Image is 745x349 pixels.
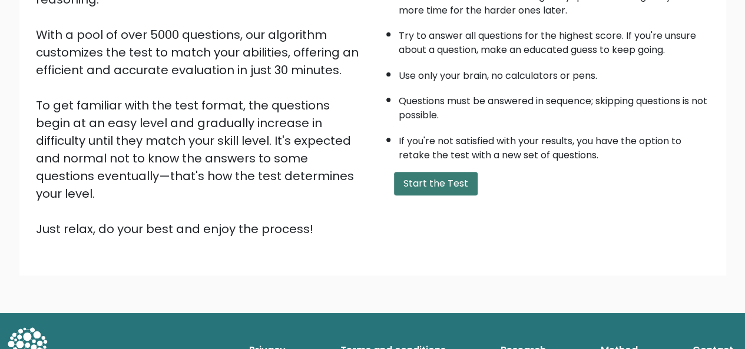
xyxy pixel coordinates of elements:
[399,63,710,83] li: Use only your brain, no calculators or pens.
[399,23,710,57] li: Try to answer all questions for the highest score. If you're unsure about a question, make an edu...
[399,128,710,162] li: If you're not satisfied with your results, you have the option to retake the test with a new set ...
[394,172,478,195] button: Start the Test
[399,88,710,122] li: Questions must be answered in sequence; skipping questions is not possible.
